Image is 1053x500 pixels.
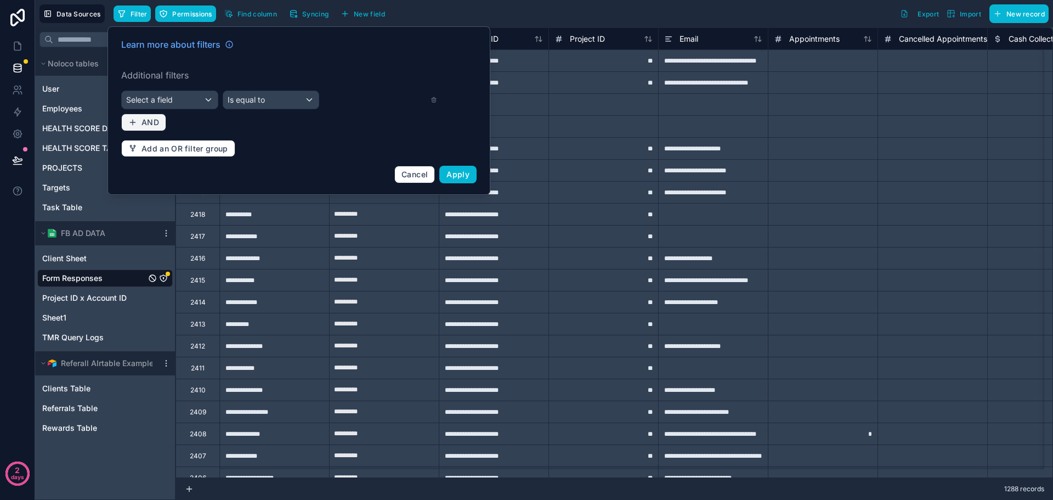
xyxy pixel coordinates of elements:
[789,33,840,44] span: Appointments
[121,38,220,51] span: Learn more about filters
[155,5,220,22] a: Permissions
[141,117,159,127] span: AND
[131,10,148,18] span: Filter
[190,408,206,417] div: 2409
[223,91,320,109] button: Is equal to
[190,474,206,482] div: 2406
[918,10,939,18] span: Export
[190,232,205,241] div: 2417
[190,210,205,219] div: 2418
[126,95,173,104] span: Select a field
[114,5,151,22] button: Filter
[11,469,24,485] p: days
[121,140,235,158] button: Add an OR filter group
[190,386,206,395] div: 2410
[121,91,218,109] button: Select a field
[228,95,265,104] span: Is equal to
[190,276,205,285] div: 2415
[190,430,206,439] div: 2408
[285,5,337,22] a: Syncing
[302,10,329,18] span: Syncing
[394,166,435,183] button: Cancel
[190,254,205,263] div: 2416
[190,342,205,351] div: 2412
[190,320,205,329] div: 2413
[56,10,101,18] span: Data Sources
[141,144,228,154] span: Add an OR filter group
[121,38,234,51] a: Learn more about filters
[899,33,987,44] span: Cancelled Appointments
[191,364,205,373] div: 2411
[439,166,477,183] button: Apply
[1006,10,1045,18] span: New record
[680,33,698,44] span: Email
[960,10,981,18] span: Import
[15,465,20,476] p: 2
[446,170,469,179] span: Apply
[285,5,332,22] button: Syncing
[1004,485,1044,493] span: 1288 records
[985,4,1049,23] a: New record
[121,69,477,82] label: Additional filters
[190,452,206,460] div: 2407
[943,4,985,23] button: Import
[337,5,389,22] button: New field
[570,33,605,44] span: Project ID
[39,4,105,23] button: Data Sources
[172,10,212,18] span: Permissions
[155,5,216,22] button: Permissions
[401,170,428,179] span: Cancel
[220,5,281,22] button: Find column
[121,114,166,131] button: AND
[237,10,277,18] span: Find column
[354,10,385,18] span: New field
[190,298,206,307] div: 2414
[989,4,1049,23] button: New record
[896,4,943,23] button: Export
